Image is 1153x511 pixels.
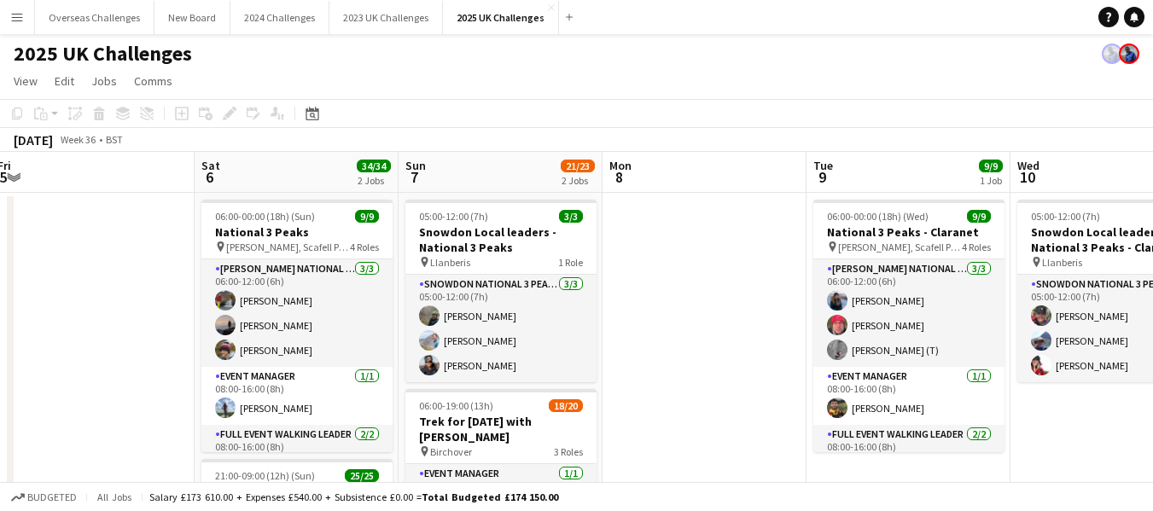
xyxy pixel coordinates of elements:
a: Comms [127,70,179,92]
span: Budgeted [27,491,77,503]
button: 2024 Challenges [230,1,329,34]
a: Edit [48,70,81,92]
app-user-avatar: Andy Baker [1119,44,1139,64]
span: All jobs [94,491,135,503]
button: 2023 UK Challenges [329,1,443,34]
div: BST [106,133,123,146]
button: Budgeted [9,488,79,507]
span: Total Budgeted £174 150.00 [422,491,558,503]
div: [DATE] [14,131,53,148]
span: View [14,73,38,89]
button: 2025 UK Challenges [443,1,559,34]
app-user-avatar: Andy Baker [1102,44,1122,64]
span: Comms [134,73,172,89]
a: Jobs [84,70,124,92]
h1: 2025 UK Challenges [14,41,192,67]
button: Overseas Challenges [35,1,154,34]
a: View [7,70,44,92]
span: Jobs [91,73,117,89]
span: Week 36 [56,133,99,146]
div: Salary £173 610.00 + Expenses £540.00 + Subsistence £0.00 = [149,491,558,503]
span: Edit [55,73,74,89]
button: New Board [154,1,230,34]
